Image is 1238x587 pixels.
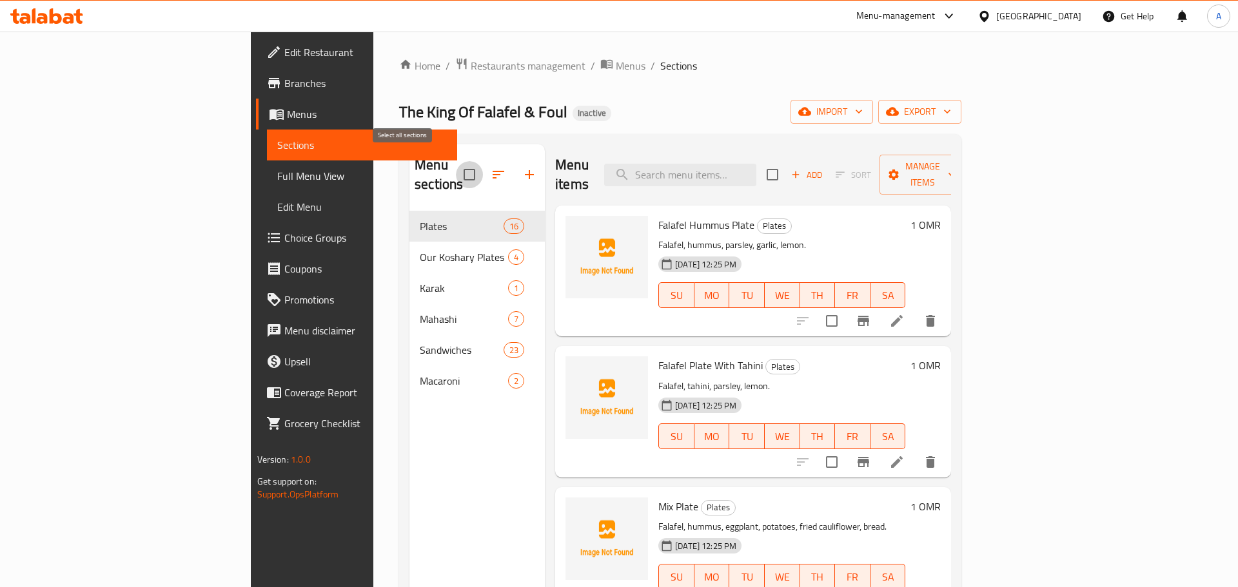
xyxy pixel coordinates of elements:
button: export [878,100,961,124]
span: Plates [758,218,791,233]
span: TH [805,427,830,446]
button: import [791,100,873,124]
div: Our Koshary Plates4 [409,242,545,273]
a: Support.OpsPlatform [257,486,339,503]
span: A [1216,9,1221,23]
span: 23 [504,344,524,356]
span: Select to update [818,307,845,334]
span: Falafel Plate With Tahini [658,356,763,375]
img: Falafel Hummus Plate [565,216,648,298]
div: Mahashi7 [409,303,545,334]
span: import [801,104,863,120]
button: WE [765,282,800,308]
a: Choice Groups [256,222,458,253]
span: Sections [277,137,447,153]
button: WE [765,423,800,449]
button: TH [800,282,836,308]
span: Promotions [284,292,447,307]
img: Mix Plate [565,497,648,580]
a: Menus [600,57,645,74]
div: items [504,342,524,358]
img: Falafel Plate With Tahini [565,356,648,439]
div: Macaroni2 [409,365,545,396]
a: Restaurants management [455,57,585,74]
a: Edit Menu [267,191,458,222]
span: Full Menu View [277,168,447,184]
nav: breadcrumb [399,57,961,74]
a: Edit Restaurant [256,37,458,68]
span: SA [876,286,901,305]
span: export [889,104,951,120]
a: Edit menu item [889,454,905,470]
span: Get support on: [257,473,317,490]
button: Branch-specific-item [848,447,879,477]
span: Menus [616,58,645,73]
div: items [508,311,524,327]
button: Add [786,165,827,185]
span: Plates [420,218,504,234]
div: items [508,280,524,296]
span: 1 [509,282,524,294]
span: The King Of Falafel & Foul [399,97,567,126]
span: Plates [702,500,735,515]
span: TH [805,568,830,586]
h6: 1 OMR [910,216,941,234]
div: items [504,218,524,234]
a: Upsell [256,346,458,377]
a: Promotions [256,284,458,315]
div: Plates16 [409,211,545,242]
div: Plates [765,359,800,374]
div: Plates [701,500,736,515]
span: 7 [509,313,524,325]
span: [DATE] 12:25 PM [670,399,742,412]
div: Karak1 [409,273,545,303]
span: Select section first [827,165,879,185]
li: / [591,58,595,73]
span: Restaurants management [471,58,585,73]
div: Plates [757,218,792,234]
span: Coverage Report [284,385,447,400]
nav: Menu sections [409,206,545,401]
button: SA [870,282,906,308]
span: FR [840,427,865,446]
a: Menu disclaimer [256,315,458,346]
span: Mahashi [420,311,508,327]
h6: 1 OMR [910,356,941,374]
span: Menu disclaimer [284,323,447,338]
button: TU [729,423,765,449]
span: Sections [660,58,697,73]
button: SU [658,282,694,308]
div: items [508,373,524,389]
span: TU [734,427,760,446]
a: Edit menu item [889,313,905,329]
span: Macaroni [420,373,508,389]
a: Full Menu View [267,160,458,191]
button: MO [694,423,730,449]
h2: Menu items [555,155,589,194]
span: Sort sections [483,159,514,190]
a: Coverage Report [256,377,458,408]
span: FR [840,286,865,305]
span: Inactive [573,108,611,119]
span: WE [770,427,795,446]
input: search [604,164,756,186]
button: Manage items [879,155,966,195]
span: Edit Restaurant [284,44,447,60]
span: Add item [786,165,827,185]
span: Version: [257,451,289,468]
span: Choice Groups [284,230,447,245]
span: [DATE] 12:25 PM [670,258,742,271]
h6: 1 OMR [910,497,941,515]
span: Menus [287,106,447,122]
button: MO [694,282,730,308]
span: Plates [766,360,800,374]
div: Our Koshary Plates [420,249,508,265]
p: Falafel, hummus, eggplant, potatoes, fried cauliflower, bread. [658,519,905,535]
button: Add section [514,159,545,190]
span: Karak [420,280,508,296]
span: FR [840,568,865,586]
span: Falafel Hummus Plate [658,215,754,235]
span: 1.0.0 [291,451,311,468]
